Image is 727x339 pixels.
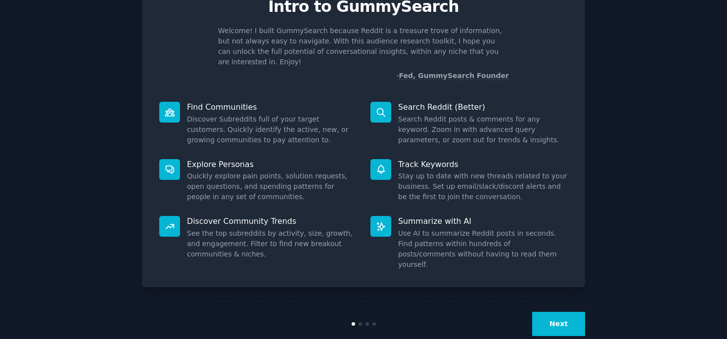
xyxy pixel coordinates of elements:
p: Track Keywords [398,159,568,169]
a: Fed, GummySearch Founder [399,72,509,80]
p: Explore Personas [187,159,357,169]
dd: Use AI to summarize Reddit posts in seconds. Find patterns within hundreds of posts/comments with... [398,228,568,270]
button: Next [532,312,585,336]
dd: Stay up to date with new threads related to your business. Set up email/slack/discord alerts and ... [398,171,568,202]
p: Discover Community Trends [187,216,357,226]
p: Find Communities [187,102,357,112]
p: Search Reddit (Better) [398,102,568,112]
dd: Discover Subreddits full of your target customers. Quickly identify the active, new, or growing c... [187,114,357,145]
div: - [396,71,509,81]
dd: Quickly explore pain points, solution requests, open questions, and spending patterns for people ... [187,171,357,202]
p: Welcome! I built GummySearch because Reddit is a treasure trove of information, but not always ea... [218,26,509,67]
dd: See the top subreddits by activity, size, growth, and engagement. Filter to find new breakout com... [187,228,357,259]
dd: Search Reddit posts & comments for any keyword. Zoom in with advanced query parameters, or zoom o... [398,114,568,145]
p: Summarize with AI [398,216,568,226]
